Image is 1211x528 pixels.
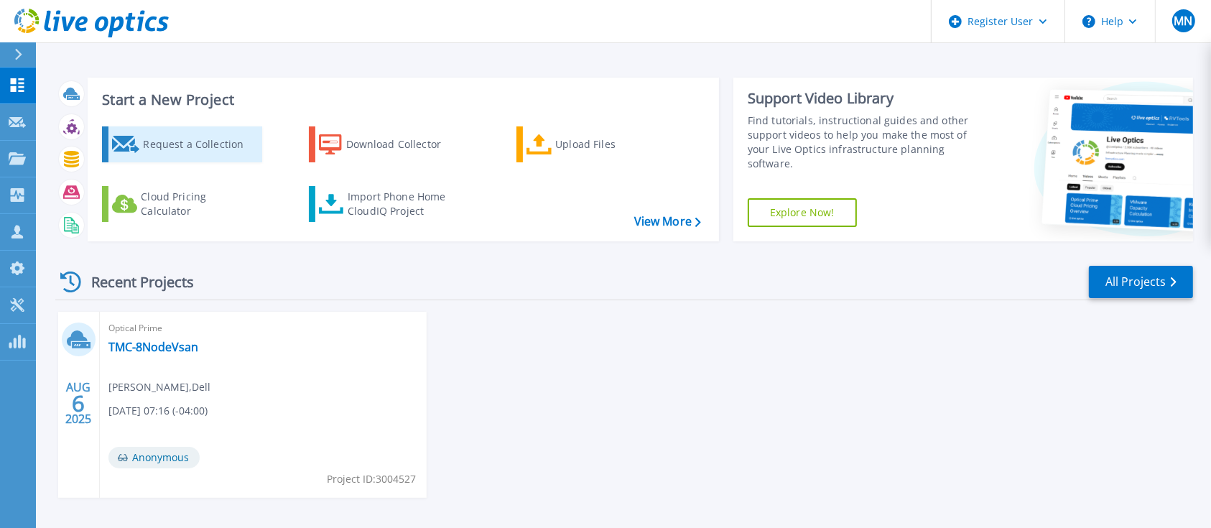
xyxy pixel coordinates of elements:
[555,130,670,159] div: Upload Files
[55,264,213,300] div: Recent Projects
[309,126,469,162] a: Download Collector
[65,377,92,430] div: AUG 2025
[108,379,210,395] span: [PERSON_NAME] , Dell
[108,447,200,468] span: Anonymous
[1089,266,1193,298] a: All Projects
[108,340,198,354] a: TMC-8NodeVsan
[108,320,418,336] span: Optical Prime
[102,92,700,108] h3: Start a New Project
[327,471,416,487] span: Project ID: 3004527
[72,397,85,409] span: 6
[346,130,461,159] div: Download Collector
[348,190,460,218] div: Import Phone Home CloudIQ Project
[102,186,262,222] a: Cloud Pricing Calculator
[141,190,256,218] div: Cloud Pricing Calculator
[1174,15,1192,27] span: MN
[108,403,208,419] span: [DATE] 07:16 (-04:00)
[143,130,258,159] div: Request a Collection
[102,126,262,162] a: Request a Collection
[516,126,677,162] a: Upload Files
[748,114,980,171] div: Find tutorials, instructional guides and other support videos to help you make the most of your L...
[748,89,980,108] div: Support Video Library
[634,215,701,228] a: View More
[748,198,857,227] a: Explore Now!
